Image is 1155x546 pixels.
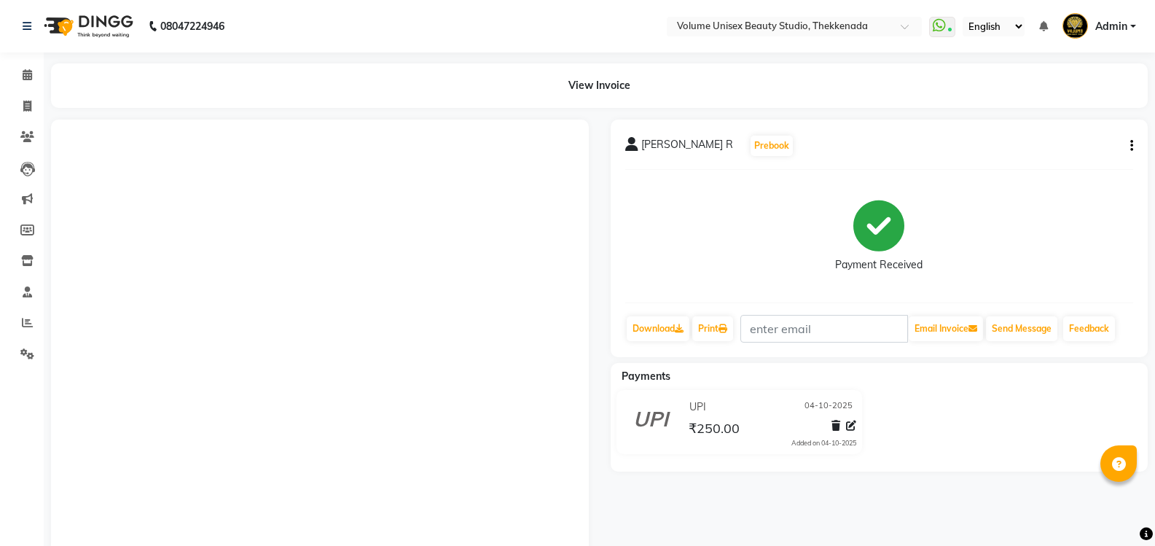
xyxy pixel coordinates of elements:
span: [PERSON_NAME] R [641,137,733,157]
a: Feedback [1063,316,1115,341]
a: Download [627,316,689,341]
span: ₹250.00 [689,420,740,440]
button: Send Message [986,316,1057,341]
a: Print [692,316,733,341]
img: logo [37,6,137,47]
iframe: chat widget [1094,488,1140,531]
button: Prebook [751,136,793,156]
b: 08047224946 [160,6,224,47]
div: Payment Received [835,257,923,273]
button: Email Invoice [909,316,983,341]
img: Admin [1062,13,1088,39]
input: enter email [740,315,908,343]
div: Added on 04-10-2025 [791,438,856,448]
div: View Invoice [51,63,1148,108]
span: Admin [1095,19,1127,34]
span: Payments [622,370,670,383]
span: UPI [689,399,706,415]
span: 04-10-2025 [804,399,853,415]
